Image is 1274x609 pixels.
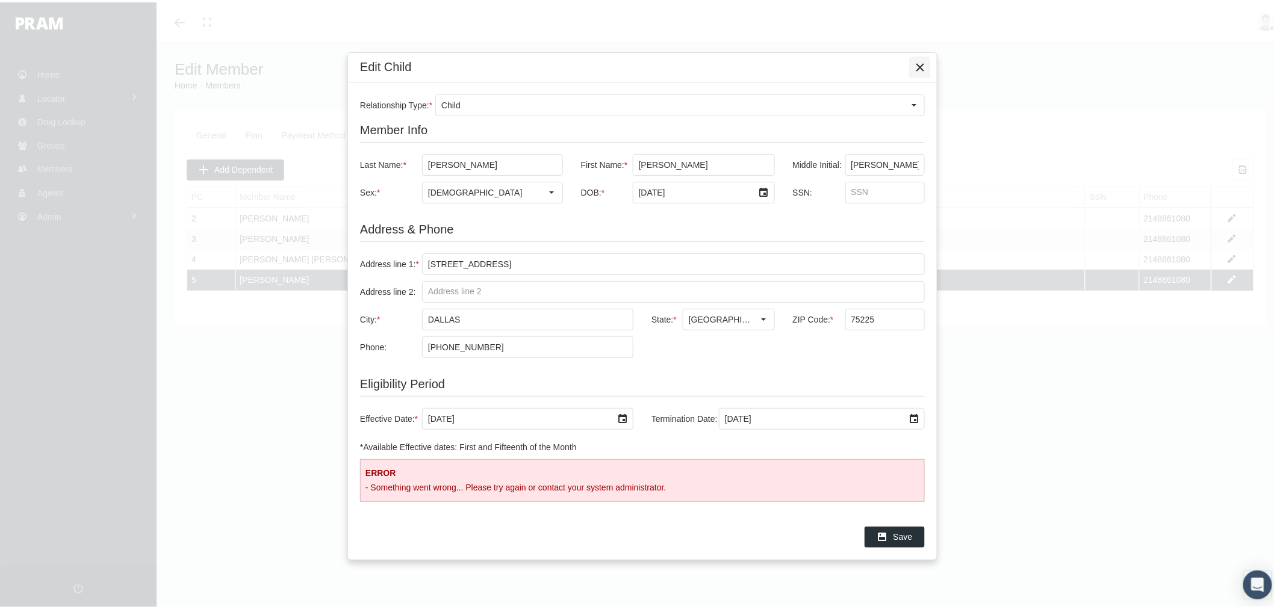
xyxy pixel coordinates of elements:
span: Address & Phone [360,220,454,233]
span: Address line 1: [360,257,416,267]
span: DOB: [581,185,601,195]
span: Last Name: [360,158,403,167]
span: Effective Date: [360,412,415,421]
div: Edit Child [360,57,412,73]
span: Middle Initial: [793,158,842,167]
span: City: [360,312,377,322]
div: *Available Effective dates: First and Fifteenth of the Month [360,439,925,451]
div: - Something went wrong... Please try again or contact your system administrator. [365,480,919,491]
div: Save [865,524,925,545]
span: Termination Date: [651,412,718,421]
span: SSN: [793,185,813,195]
span: First Name: [581,158,624,167]
span: Address line 2: [360,285,416,294]
span: Member Info [360,121,427,134]
div: Select [612,406,633,427]
p: ERROR [365,465,919,477]
span: ZIP Code: [793,312,831,322]
div: Open Intercom Messenger [1243,568,1272,597]
div: Select [754,307,774,327]
span: Phone: [360,340,387,350]
span: Save [893,530,913,539]
span: Sex: [360,185,377,195]
span: State: [651,312,674,322]
div: Select [754,180,774,200]
div: Select [904,406,924,427]
div: Close [909,54,931,76]
div: Select [542,180,562,200]
span: Relationship Type: [360,98,429,108]
span: Eligibility Period [360,375,445,388]
div: Select [904,93,924,113]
